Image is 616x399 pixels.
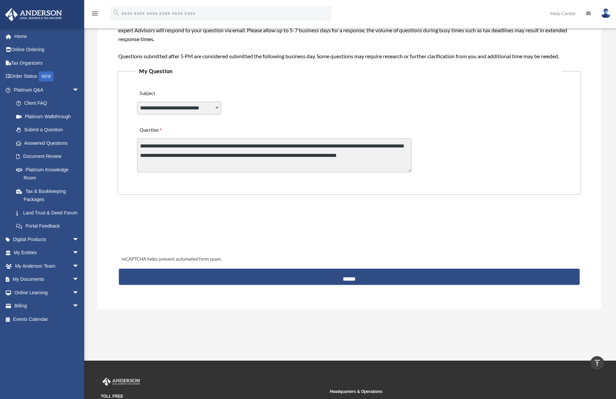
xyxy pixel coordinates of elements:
i: search [112,9,120,16]
a: Events Calendar [5,312,89,326]
a: menu [91,12,99,18]
a: My Documentsarrow_drop_down [5,273,89,286]
a: Online Ordering [5,43,89,57]
small: Headquarters & Operations [330,388,554,395]
a: Platinum Q&Aarrow_drop_down [5,83,89,97]
span: arrow_drop_down [72,83,86,97]
a: Platinum Walkthrough [9,110,89,123]
iframe: reCAPTCHA [120,215,222,242]
a: Land Trust & Deed Forum [9,206,89,220]
img: Anderson Advisors Platinum Portal [3,8,64,21]
legend: My Question [136,66,562,76]
a: Home [5,30,89,43]
a: Online Learningarrow_drop_down [5,286,89,299]
div: reCAPTCHA helps prevent automated form spam. [119,255,579,263]
a: My Entitiesarrow_drop_down [5,246,89,260]
i: vertical_align_top [593,359,601,367]
span: arrow_drop_down [72,286,86,300]
a: Answered Questions [9,136,89,150]
a: Portal Feedback [9,220,89,233]
a: Billingarrow_drop_down [5,299,89,313]
a: Digital Productsarrow_drop_down [5,233,89,246]
a: vertical_align_top [590,356,604,370]
span: arrow_drop_down [72,259,86,273]
a: Order StatusNEW [5,70,89,84]
a: Platinum Knowledge Room [9,163,89,185]
span: arrow_drop_down [72,246,86,260]
a: Submit a Question [9,123,86,137]
i: menu [91,9,99,18]
img: Anderson Advisors Platinum Portal [101,377,141,386]
a: Client FAQ [9,97,89,110]
span: arrow_drop_down [72,299,86,313]
div: NEW [39,71,54,81]
a: Document Review [9,150,89,163]
label: Question [137,126,189,135]
span: arrow_drop_down [72,273,86,287]
a: Tax & Bookkeeping Packages [9,185,89,206]
span: arrow_drop_down [72,233,86,246]
label: Subject [137,89,201,98]
a: Tax Organizers [5,56,89,70]
a: My Anderson Teamarrow_drop_down [5,259,89,273]
img: User Pic [601,8,611,18]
